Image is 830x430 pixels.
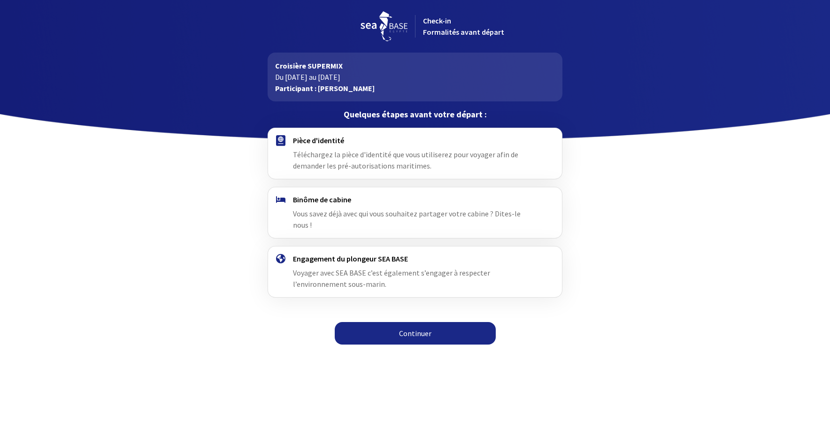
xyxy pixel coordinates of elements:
p: Participant : [PERSON_NAME] [275,83,554,94]
p: Du [DATE] au [DATE] [275,71,554,83]
span: Check-in Formalités avant départ [423,16,504,37]
p: Quelques étapes avant votre départ : [268,109,562,120]
h4: Pièce d'identité [293,136,537,145]
img: logo_seabase.svg [361,11,407,41]
span: Vous savez déjà avec qui vous souhaitez partager votre cabine ? Dites-le nous ! [293,209,521,230]
img: passport.svg [276,135,285,146]
img: engagement.svg [276,254,285,263]
h4: Binôme de cabine [293,195,537,204]
span: Voyager avec SEA BASE c’est également s’engager à respecter l’environnement sous-marin. [293,268,490,289]
a: Continuer [335,322,496,345]
p: Croisière SUPERMIX [275,60,554,71]
span: Téléchargez la pièce d'identité que vous utiliserez pour voyager afin de demander les pré-autoris... [293,150,518,170]
h4: Engagement du plongeur SEA BASE [293,254,537,263]
img: binome.svg [276,196,285,203]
